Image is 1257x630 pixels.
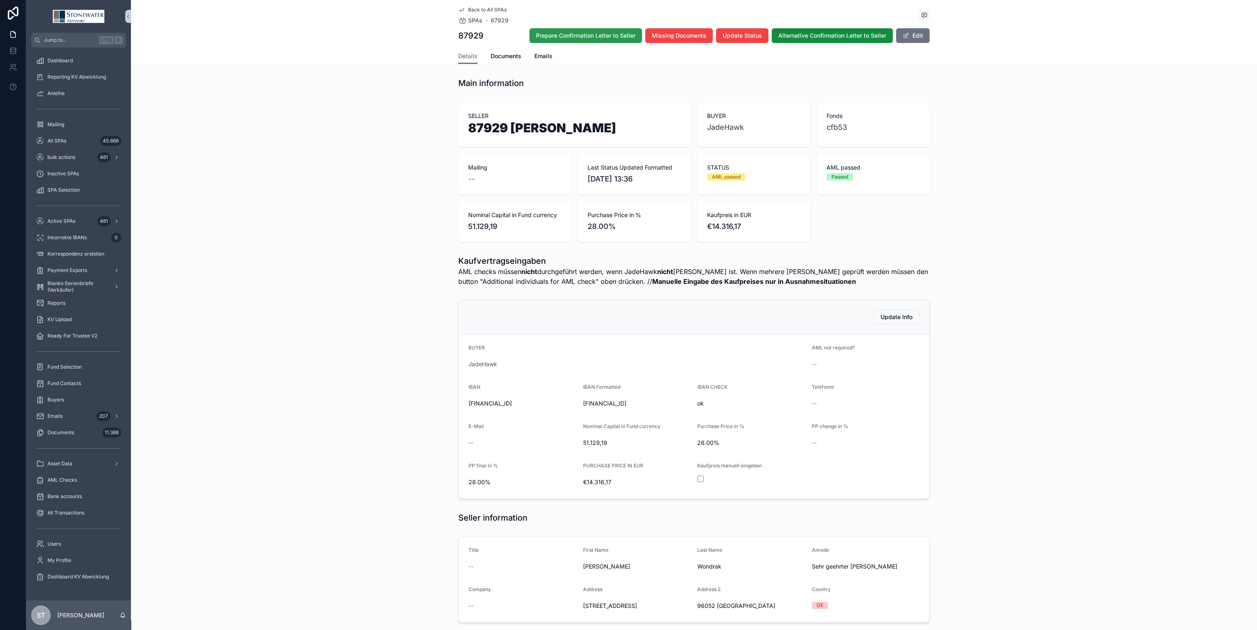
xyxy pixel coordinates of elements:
span: Mailing [47,121,64,128]
span: Purchase Price in % [588,211,681,219]
button: Update Status [716,28,768,43]
span: €14.316,17 [707,221,800,232]
strong: nicht [521,267,537,276]
span: Buyers [47,397,64,403]
span: Payment Exports [47,267,87,274]
span: All Transactions [47,510,84,516]
span: BUYER [707,112,800,120]
span: JadeHawk [707,122,744,133]
span: Fonds [827,112,920,120]
a: Payment Exports [31,263,126,278]
span: Jump to... [44,37,96,43]
span: -- [812,399,817,408]
h1: Seller information [458,512,527,523]
div: 461 [97,216,110,226]
button: Update Info [874,310,919,324]
a: Details [458,49,478,64]
button: Jump to...CtrlK [31,33,126,48]
div: AML passed [712,173,741,181]
strong: nicht [657,267,673,276]
span: -- [469,602,473,610]
span: K [115,37,122,43]
span: -- [812,439,817,447]
span: PP final in % [469,462,498,469]
span: All SPAs [47,138,66,144]
a: SPA Selection [31,183,126,197]
a: Users [31,537,126,551]
button: Alternative Confirmation Letter to Seller [772,28,893,43]
span: Mailing [468,163,561,172]
span: AML not required? [812,344,855,351]
a: Inactive SPAs [31,166,126,181]
span: [FINANCIAL_ID] [469,399,577,408]
span: Blanko Serienbriefe (Verkäufer) [47,280,107,293]
span: -- [469,439,473,447]
div: 11.388 [102,428,121,437]
a: cfb53 [827,122,847,133]
span: Title [469,547,479,553]
a: Ready For Trustee V2 [31,329,126,343]
span: €14.316,17 [583,478,691,486]
span: E-Mail [469,423,484,429]
span: 28.00% [469,478,577,486]
a: Emails207 [31,409,126,424]
span: ST [37,610,45,620]
span: Address 2 [697,586,721,592]
span: Kaufpreis in EUR [707,211,800,219]
a: bulk actions461 [31,150,126,165]
span: Update Status [723,32,762,40]
div: 207 [97,411,110,421]
span: Dashboard [47,57,73,64]
span: ok [697,399,805,408]
span: [PERSON_NAME] [583,562,691,571]
a: KV Upload [31,312,126,327]
span: Fund Contacts [47,380,81,387]
a: All SPAs45.666 [31,134,126,148]
span: 87929 [491,16,509,25]
span: Documents [491,52,521,60]
a: AML Checks [31,473,126,487]
span: Alternative Confirmation Letter to Seller [778,32,886,40]
a: Emails [534,49,552,65]
button: Prepare Confirmation Letter to Seller [529,28,642,43]
span: Reports [47,300,65,306]
img: App logo [53,10,104,23]
a: Dashboard KV Abwicklung [31,569,126,584]
span: Bank accounts [47,493,82,500]
span: [DATE] 13:36 [588,173,681,185]
a: Inkorrekte IBANs0 [31,230,126,245]
a: Buyers [31,392,126,407]
span: Update Info [881,313,912,321]
span: Users [47,541,61,547]
span: KV Upload [47,316,72,323]
a: Fund Contacts [31,376,126,391]
span: Prepare Confirmation Letter to Seller [536,32,635,40]
span: Korrespondenz erstellen [47,251,104,257]
span: First Name [583,547,608,553]
span: IBAN [469,384,480,390]
span: Emails [47,413,63,419]
div: scrollable content [26,48,131,595]
span: Last Name [697,547,722,553]
span: Fund Selection [47,364,82,370]
span: My Profile [47,557,71,564]
span: Company [469,586,491,592]
div: 0 [111,233,121,242]
button: Missing Documents [645,28,713,43]
a: JadeHawk [469,360,497,368]
div: Passed [831,173,848,181]
span: 96052 [GEOGRAPHIC_DATA] [697,602,805,610]
a: All Transactions [31,505,126,520]
span: Active SPAs [47,218,75,224]
button: Edit [896,28,930,43]
a: My Profile [31,553,126,568]
span: AML Checks [47,477,77,483]
h1: 87929 [PERSON_NAME] [468,122,681,137]
span: -- [468,173,475,185]
div: DE [817,602,823,609]
span: SELLER [468,112,681,120]
div: 461 [97,152,110,162]
span: Dashboard KV Abwicklung [47,573,109,580]
span: Anleihe [47,90,65,97]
